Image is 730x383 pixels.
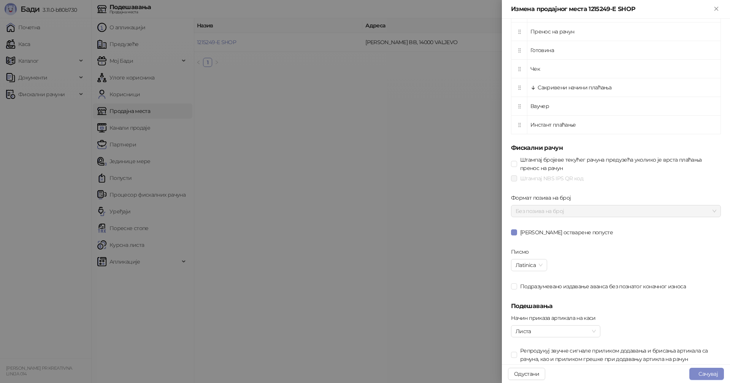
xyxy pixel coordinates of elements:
[511,314,600,322] label: Начин приказа артикала на каси
[527,116,721,134] td: Инстант плаћање
[516,205,716,217] span: Без позива на број
[527,78,721,97] td: Сакривени начини плаћања
[511,194,576,202] label: Формат позива на број
[516,326,596,337] span: Листа
[511,248,533,256] label: Писмо
[511,302,721,311] h5: Подешавања
[511,5,712,14] div: Измена продајног места 1215249-E SHOP
[527,97,721,116] td: Ваучер
[527,41,721,60] td: Готовина
[527,60,721,78] td: Чек
[712,5,721,14] button: Close
[517,156,721,172] span: Штампај бројеве текућег рачуна предузећа уколико је врста плаћања пренос на рачун
[508,368,545,380] button: Одустани
[517,282,689,291] span: Подразумевано издавање аванса без познатог коначног износа
[517,174,586,183] span: Штампај NBS IPS QR код
[527,22,721,41] td: Пренос на рачун
[511,143,721,153] h5: Фискални рачун
[689,368,724,380] button: Сачувај
[517,228,616,237] span: [PERSON_NAME] остварене попусте
[516,259,543,271] span: Лatinica
[517,346,721,363] span: Репродукуј звучне сигнале приликом додавања и брисања артикала са рачуна, као и приликом грешке п...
